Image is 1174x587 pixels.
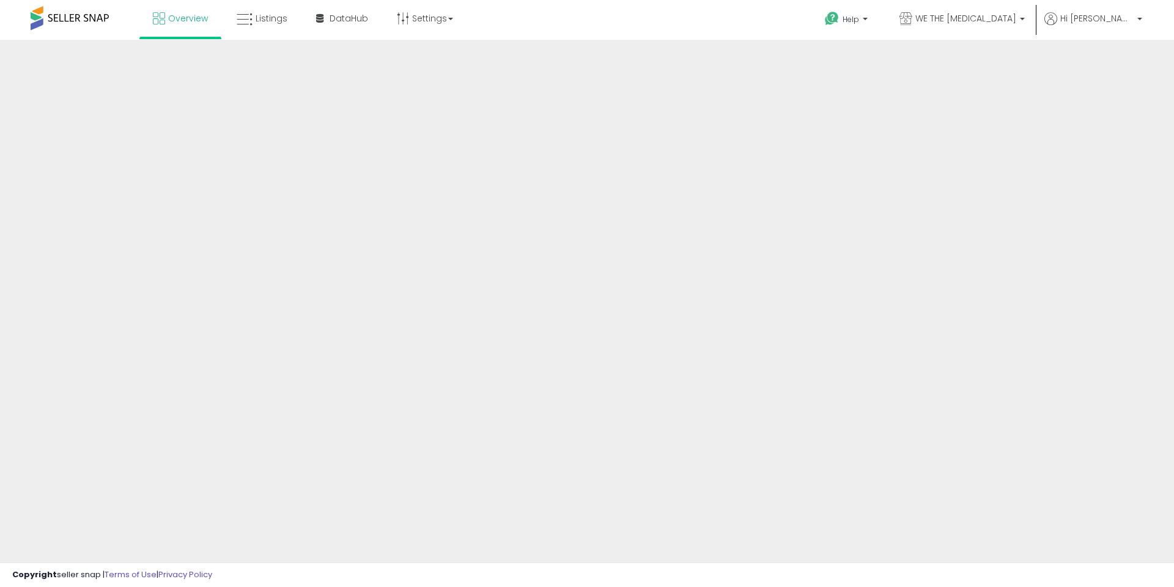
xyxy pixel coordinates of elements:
[824,11,840,26] i: Get Help
[1044,12,1142,40] a: Hi [PERSON_NAME]
[1060,12,1134,24] span: Hi [PERSON_NAME]
[815,2,880,40] a: Help
[330,12,368,24] span: DataHub
[168,12,208,24] span: Overview
[915,12,1016,24] span: WE THE [MEDICAL_DATA]
[256,12,287,24] span: Listings
[843,14,859,24] span: Help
